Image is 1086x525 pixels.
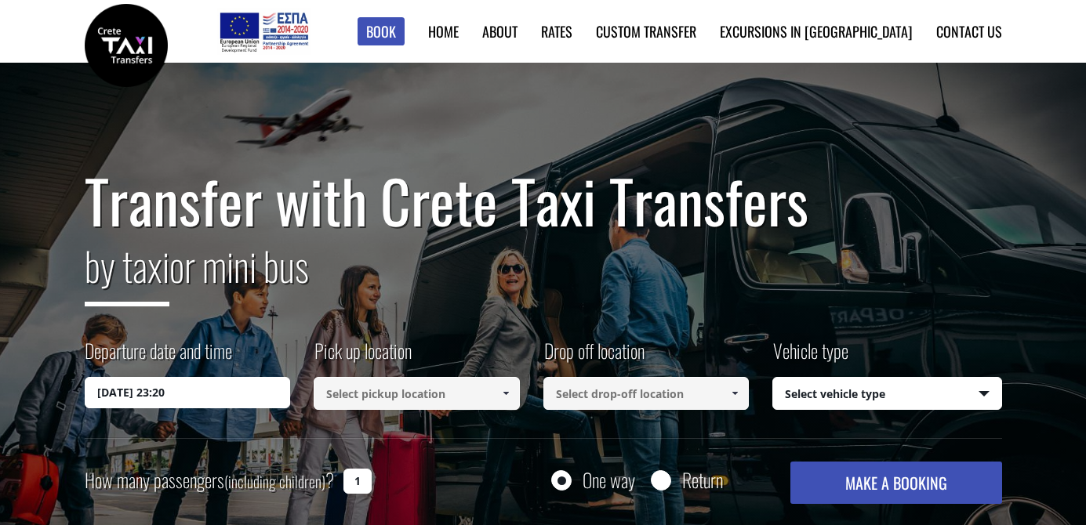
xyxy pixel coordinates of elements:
label: How many passengers ? [85,462,334,500]
label: Pick up location [314,337,412,377]
img: e-bannersEUERDF180X90.jpg [217,8,311,55]
a: Custom Transfer [596,21,696,42]
a: Rates [541,21,572,42]
h1: Transfer with Crete Taxi Transfers [85,168,1002,234]
a: Book [358,17,405,46]
a: Show All Items [722,377,748,410]
h2: or mini bus [85,234,1002,318]
label: Vehicle type [772,337,848,377]
span: by taxi [85,236,169,306]
a: Home [428,21,459,42]
label: Return [682,470,723,490]
a: About [482,21,518,42]
input: Select pickup location [314,377,520,410]
small: (including children) [224,469,325,493]
a: Crete Taxi Transfers | Safe Taxi Transfer Services from to Heraklion Airport, Chania Airport, Ret... [85,35,168,52]
a: Excursions in [GEOGRAPHIC_DATA] [720,21,913,42]
label: One way [583,470,635,490]
label: Departure date and time [85,337,232,377]
span: Select vehicle type [773,378,1001,411]
a: Contact us [936,21,1002,42]
a: Show All Items [492,377,518,410]
input: Select drop-off location [543,377,750,410]
button: MAKE A BOOKING [790,462,1001,504]
img: Crete Taxi Transfers | Safe Taxi Transfer Services from to Heraklion Airport, Chania Airport, Ret... [85,4,168,87]
label: Drop off location [543,337,645,377]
